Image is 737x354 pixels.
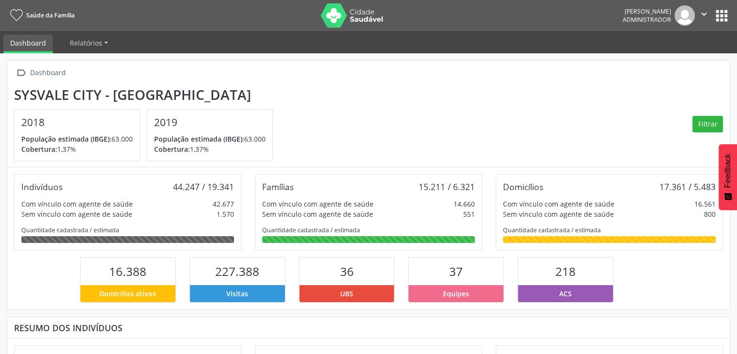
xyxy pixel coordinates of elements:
[14,66,28,80] i: 
[262,199,374,209] div: Com vínculo com agente de saúde
[226,289,248,299] span: Visitas
[559,289,572,299] span: ACS
[659,181,716,192] div: 17.361 / 5.483
[340,289,353,299] span: UBS
[699,9,709,19] i: 
[21,199,133,209] div: Com vínculo com agente de saúde
[26,11,75,19] span: Saúde da Família
[694,199,716,209] div: 16.561
[695,5,713,26] button: 
[454,199,475,209] div: 14.660
[623,16,671,24] span: Administrador
[63,34,115,51] a: Relatórios
[21,181,63,192] div: Indivíduos
[28,66,67,80] div: Dashboard
[154,145,190,154] span: Cobertura:
[14,66,67,80] a:  Dashboard
[21,144,133,154] p: 1,37%
[173,181,234,192] div: 44.247 / 19.341
[555,263,576,279] span: 218
[704,209,716,219] div: 800
[99,289,156,299] span: Domicílios ativos
[21,134,133,144] p: 63.000
[719,144,737,210] button: Feedback - Mostrar pesquisa
[3,34,53,53] a: Dashboard
[14,87,280,103] div: Sysvale City - [GEOGRAPHIC_DATA]
[692,116,723,132] button: Filtrar
[262,226,475,234] div: Quantidade cadastrada / estimada
[21,116,133,129] h4: 2018
[21,226,234,234] div: Quantidade cadastrada / estimada
[70,38,102,48] span: Relatórios
[443,289,469,299] span: Equipes
[215,263,259,279] span: 227.388
[21,134,111,144] span: População estimada (IBGE):
[340,263,354,279] span: 36
[262,181,294,192] div: Famílias
[623,7,671,16] div: [PERSON_NAME]
[109,263,146,279] span: 16.388
[213,199,234,209] div: 42.677
[449,263,463,279] span: 37
[503,209,614,219] div: Sem vínculo com agente de saúde
[154,134,244,144] span: População estimada (IBGE):
[21,209,132,219] div: Sem vínculo com agente de saúde
[154,134,266,144] p: 63.000
[503,181,543,192] div: Domicílios
[21,145,57,154] span: Cobertura:
[723,154,732,188] span: Feedback
[154,144,266,154] p: 1,37%
[14,322,723,333] div: Resumo dos indivíduos
[674,5,695,26] img: img
[503,199,614,209] div: Com vínculo com agente de saúde
[419,181,475,192] div: 15.211 / 6.321
[503,226,716,234] div: Quantidade cadastrada / estimada
[7,7,75,23] a: Saúde da Família
[713,7,730,24] button: apps
[217,209,234,219] div: 1.570
[463,209,475,219] div: 551
[262,209,373,219] div: Sem vínculo com agente de saúde
[154,116,266,129] h4: 2019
